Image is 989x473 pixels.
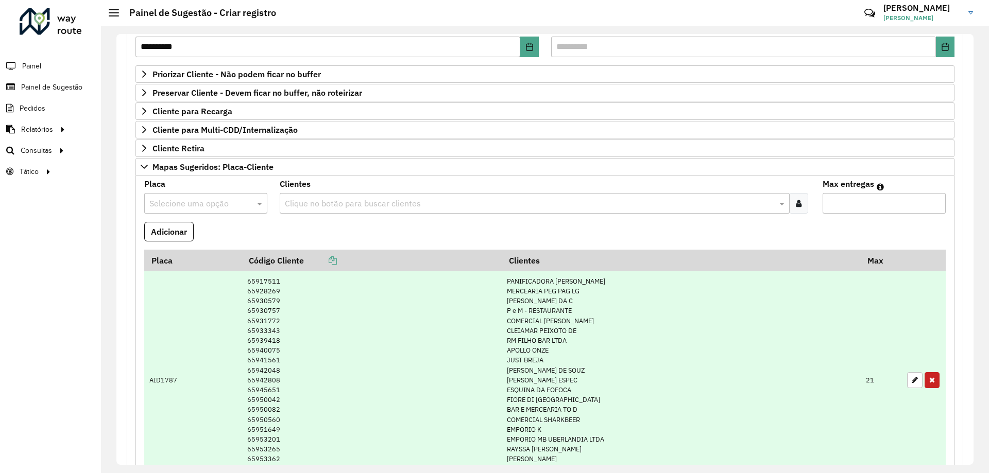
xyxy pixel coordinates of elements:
h3: [PERSON_NAME] [883,3,961,13]
a: Preservar Cliente - Devem ficar no buffer, não roteirizar [135,84,954,101]
span: Cliente Retira [152,144,204,152]
a: Copiar [304,255,337,266]
button: Choose Date [520,37,539,57]
button: Choose Date [936,37,954,57]
span: Priorizar Cliente - Não podem ficar no buffer [152,70,321,78]
span: Pedidos [20,103,45,114]
span: Painel de Sugestão [21,82,82,93]
label: Placa [144,178,165,190]
span: Relatórios [21,124,53,135]
a: Cliente para Recarga [135,102,954,120]
em: Máximo de clientes que serão colocados na mesma rota com os clientes informados [877,183,884,191]
span: Cliente para Multi-CDD/Internalização [152,126,298,134]
a: Cliente para Multi-CDD/Internalização [135,121,954,138]
a: Cliente Retira [135,139,954,157]
th: Código Cliente [242,250,501,271]
span: Preservar Cliente - Devem ficar no buffer, não roteirizar [152,89,362,97]
span: Painel [22,61,41,72]
span: Mapas Sugeridos: Placa-Cliente [152,163,274,171]
a: Mapas Sugeridos: Placa-Cliente [135,158,954,176]
th: Clientes [502,250,861,271]
label: Max entregas [823,178,874,190]
th: Placa [144,250,242,271]
h2: Painel de Sugestão - Criar registro [119,7,276,19]
a: Priorizar Cliente - Não podem ficar no buffer [135,65,954,83]
span: [PERSON_NAME] [883,13,961,23]
th: Max [861,250,902,271]
button: Adicionar [144,222,194,241]
span: Cliente para Recarga [152,107,232,115]
span: Consultas [21,145,52,156]
a: Contato Rápido [859,2,881,24]
label: Clientes [280,178,311,190]
span: Tático [20,166,39,177]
